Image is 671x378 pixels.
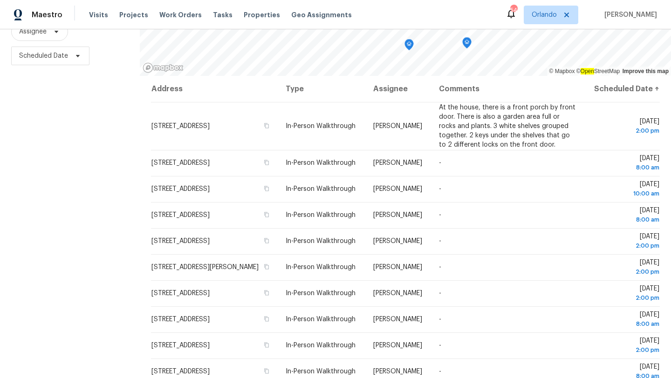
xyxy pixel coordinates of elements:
div: 8:00 am [592,215,659,224]
span: - [439,264,441,270]
button: Copy Address [262,341,271,349]
span: Tasks [213,12,233,18]
a: Improve this map [623,68,669,74]
span: [DATE] [592,155,659,172]
span: [STREET_ADDRESS] [151,290,210,297]
span: [STREET_ADDRESS] [151,238,210,244]
span: Projects [119,10,148,20]
div: 2:00 pm [592,241,659,250]
th: Assignee [366,76,431,102]
span: [PERSON_NAME] [373,212,422,218]
button: Copy Address [262,315,271,323]
span: [PERSON_NAME] [373,342,422,349]
span: In-Person Walkthrough [286,316,356,323]
th: Address [151,76,278,102]
div: Map marker [404,39,414,54]
button: Copy Address [262,121,271,130]
span: In-Person Walkthrough [286,160,356,166]
div: 54 [510,6,517,15]
span: Geo Assignments [291,10,352,20]
span: [PERSON_NAME] [601,10,657,20]
span: In-Person Walkthrough [286,264,356,270]
span: In-Person Walkthrough [286,212,356,218]
span: [STREET_ADDRESS] [151,368,210,375]
div: 10:00 am [592,189,659,198]
span: Visits [89,10,108,20]
span: [PERSON_NAME] [373,238,422,244]
span: [PERSON_NAME] [373,264,422,270]
span: [DATE] [592,207,659,224]
button: Copy Address [262,184,271,193]
span: In-Person Walkthrough [286,290,356,297]
span: [PERSON_NAME] [373,316,422,323]
a: Mapbox homepage [143,62,184,73]
span: - [439,212,441,218]
span: [DATE] [592,311,659,329]
button: Copy Address [262,263,271,271]
span: [STREET_ADDRESS] [151,342,210,349]
ah_el_jm_1744035306855: Open [581,68,594,74]
th: Type [278,76,366,102]
span: In-Person Walkthrough [286,123,356,129]
span: [STREET_ADDRESS] [151,123,210,129]
button: Copy Address [262,236,271,245]
span: In-Person Walkthrough [286,238,356,244]
span: Orlando [532,10,557,20]
span: - [439,290,441,297]
span: [STREET_ADDRESS] [151,316,210,323]
button: Copy Address [262,367,271,375]
span: - [439,342,441,349]
div: 8:00 am [592,163,659,172]
span: [STREET_ADDRESS] [151,186,210,192]
span: At the house, there is a front porch by front door. There is also a garden area full or rocks and... [439,104,575,148]
button: Copy Address [262,210,271,219]
span: [STREET_ADDRESS][PERSON_NAME] [151,264,259,270]
span: [PERSON_NAME] [373,186,422,192]
span: - [439,186,441,192]
span: - [439,238,441,244]
span: - [439,160,441,166]
span: Work Orders [159,10,202,20]
button: Copy Address [262,289,271,297]
span: - [439,368,441,375]
span: [PERSON_NAME] [373,368,422,375]
span: [PERSON_NAME] [373,160,422,166]
span: Assignee [19,27,47,36]
span: [PERSON_NAME] [373,290,422,297]
span: [DATE] [592,285,659,303]
div: 2:00 pm [592,267,659,277]
span: [DATE] [592,181,659,198]
div: 2:00 pm [592,345,659,355]
div: 2:00 pm [592,126,659,135]
span: In-Person Walkthrough [286,342,356,349]
a: OpenStreetMap [576,68,620,74]
span: In-Person Walkthrough [286,368,356,375]
span: [DATE] [592,259,659,277]
span: Scheduled Date [19,51,68,61]
span: Properties [244,10,280,20]
button: Copy Address [262,158,271,167]
span: [STREET_ADDRESS] [151,212,210,218]
div: 2:00 pm [592,293,659,303]
span: [DATE] [592,118,659,135]
div: Map marker [462,37,472,52]
span: In-Person Walkthrough [286,186,356,192]
span: [PERSON_NAME] [373,123,422,129]
th: Scheduled Date ↑ [584,76,660,102]
div: 8:00 am [592,319,659,329]
th: Comments [431,76,584,102]
span: [DATE] [592,233,659,250]
span: Maestro [32,10,62,20]
a: Mapbox [549,68,575,74]
span: - [439,316,441,323]
span: [STREET_ADDRESS] [151,160,210,166]
span: [DATE] [592,337,659,355]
